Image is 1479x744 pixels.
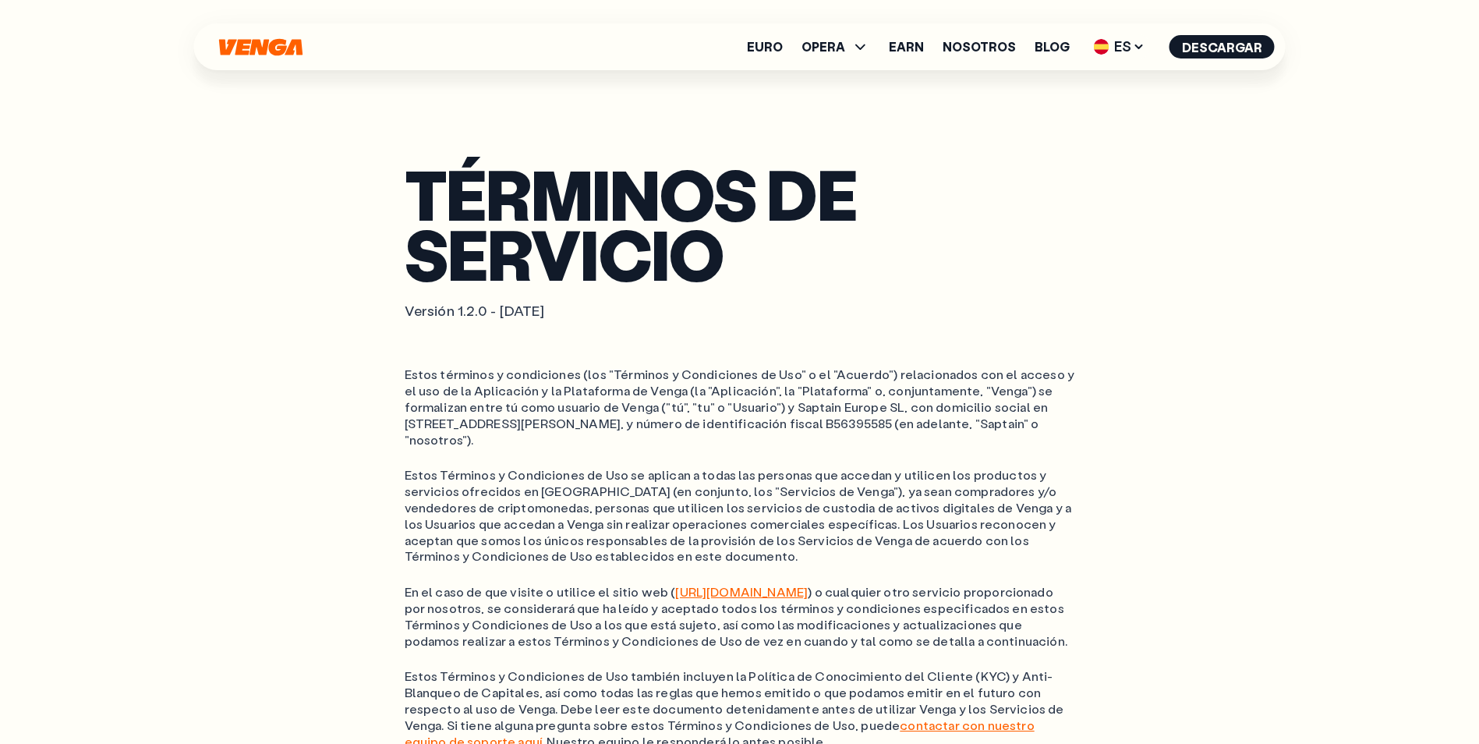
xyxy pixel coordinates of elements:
[405,584,1075,649] ol: En el caso de que visite o utilice el sitio web ( ) o cualquier otro servicio proporcionado por n...
[405,367,1075,448] ol: Estos términos y condiciones (los "Términos y Condiciones de Uso" o el "Acuerdo") relacionados co...
[1035,41,1070,53] a: Blog
[747,41,783,53] a: Euro
[943,41,1016,53] a: Nosotros
[1094,39,1109,55] img: flag-es
[405,467,1075,565] ol: Estos Términos y Condiciones de Uso se aplican a todas las personas que accedan y utilicen los pr...
[405,302,1075,320] p: Versión 1.2.0 - [DATE]
[675,583,808,600] a: [URL][DOMAIN_NAME]
[218,38,305,56] svg: Inicio
[801,37,870,56] span: OPERA
[1088,34,1151,59] span: ES
[1169,35,1275,58] button: Descargar
[801,41,845,53] span: OPERA
[889,41,924,53] a: Earn
[405,164,1075,283] h1: Términos de servicio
